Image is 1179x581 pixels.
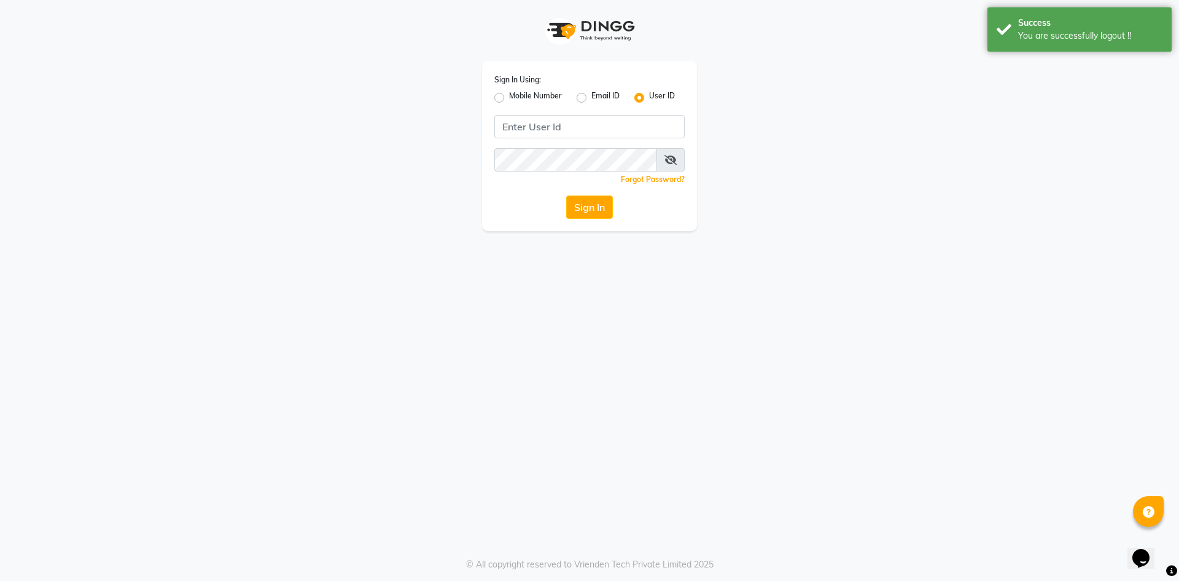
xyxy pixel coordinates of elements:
img: logo1.svg [540,12,639,49]
label: User ID [649,90,675,105]
label: Mobile Number [509,90,562,105]
div: Success [1018,17,1162,30]
div: You are successfully logout !! [1018,30,1162,42]
iframe: chat widget [1127,532,1167,569]
a: Forgot Password? [621,175,685,184]
button: Sign In [566,196,613,219]
label: Sign In Using: [494,74,541,85]
input: Username [494,148,657,172]
input: Username [494,115,685,138]
label: Email ID [591,90,620,105]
